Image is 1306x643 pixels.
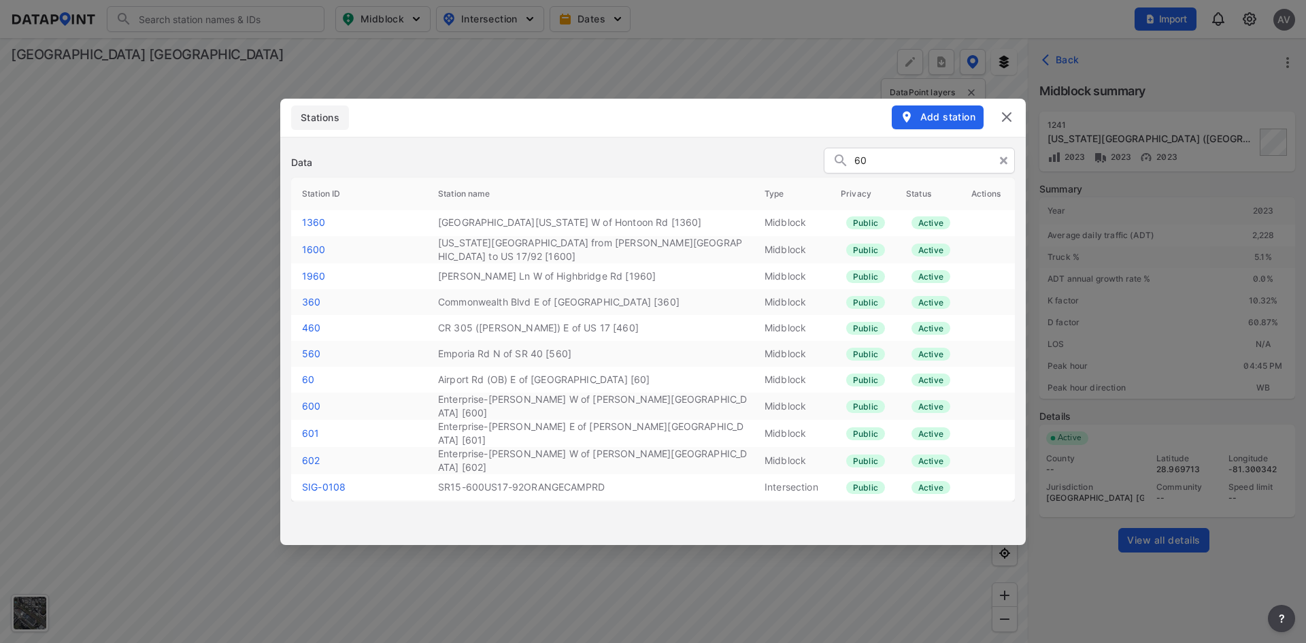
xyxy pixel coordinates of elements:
[911,427,950,440] label: active
[427,420,754,447] td: Enterprise-[PERSON_NAME] E of [PERSON_NAME][GEOGRAPHIC_DATA] [601]
[911,270,950,283] label: active
[754,315,830,341] td: Midblock
[999,109,1015,125] img: close.efbf2170.svg
[427,263,754,289] td: [PERSON_NAME] Ln W of Highbridge Rd [1960]
[427,474,754,500] td: SR15-600US17-92ORANGECAMPRD
[427,315,754,341] td: CR 305 ([PERSON_NAME]) E of US 17 [460]
[302,400,320,412] a: 600
[427,289,754,315] td: Commonwealth Blvd E of [GEOGRAPHIC_DATA] [360]
[302,322,320,333] a: 460
[427,393,754,420] td: Enterprise-[PERSON_NAME] W of [PERSON_NAME][GEOGRAPHIC_DATA] [600]
[754,393,830,420] td: Midblock
[754,236,830,263] td: Midblock
[846,455,885,467] label: Public
[1276,610,1287,627] span: ?
[846,244,885,257] label: Public
[846,427,885,440] label: Public
[291,156,313,169] h3: Data
[911,322,950,335] label: active
[427,236,754,263] td: [US_STATE][GEOGRAPHIC_DATA] from [PERSON_NAME][GEOGRAPHIC_DATA] to US 17/92 [1600]
[427,447,754,474] td: Enterprise-[PERSON_NAME] W of [PERSON_NAME][GEOGRAPHIC_DATA] [602]
[911,455,950,467] label: active
[754,341,830,367] td: Midblock
[846,216,885,229] label: Public
[830,178,895,210] th: Privacy
[960,178,1015,210] th: Actions
[754,263,830,289] td: Midblock
[911,216,950,229] label: active
[846,348,885,361] label: Public
[302,216,326,228] a: 1360
[754,178,830,210] th: Type
[427,341,754,367] td: Emporia Rd N of SR 40 [560]
[754,210,830,236] td: Midblock
[754,447,830,474] td: Midblock
[754,289,830,315] td: Midblock
[302,455,320,466] a: 602
[846,481,885,494] label: Public
[911,374,950,386] label: active
[291,105,349,130] div: full width tabs example
[754,500,830,526] td: Intersection
[302,481,346,493] a: SIG-0108
[911,296,950,309] label: active
[911,244,950,257] label: active
[427,500,754,526] td: SR 15-600/US17-92/VOLUSIA AV @ [US_STATE] AV C
[846,296,885,309] label: Public
[299,111,341,125] span: Stations
[427,367,754,393] td: Airport Rd (OB) E of [GEOGRAPHIC_DATA] [60]
[302,348,320,359] a: 560
[754,420,830,447] td: Midblock
[846,400,885,413] label: Public
[892,105,984,129] button: Add station
[427,178,754,210] th: Station name
[846,322,885,335] label: Public
[854,151,1007,171] input: Search
[911,481,950,494] label: active
[1268,605,1295,632] button: more
[302,244,326,255] a: 1600
[302,427,319,439] a: 601
[895,178,960,210] th: Status
[846,270,885,283] label: Public
[911,348,950,361] label: active
[427,210,754,236] td: [GEOGRAPHIC_DATA][US_STATE] W of Hontoon Rd [1360]
[302,296,320,308] a: 360
[911,400,950,413] label: active
[754,367,830,393] td: Midblock
[754,474,830,500] td: Intersection
[900,110,975,124] span: Add station
[846,374,885,386] label: Public
[291,178,427,210] th: Station ID
[302,270,326,282] a: 1960
[302,374,314,385] a: 60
